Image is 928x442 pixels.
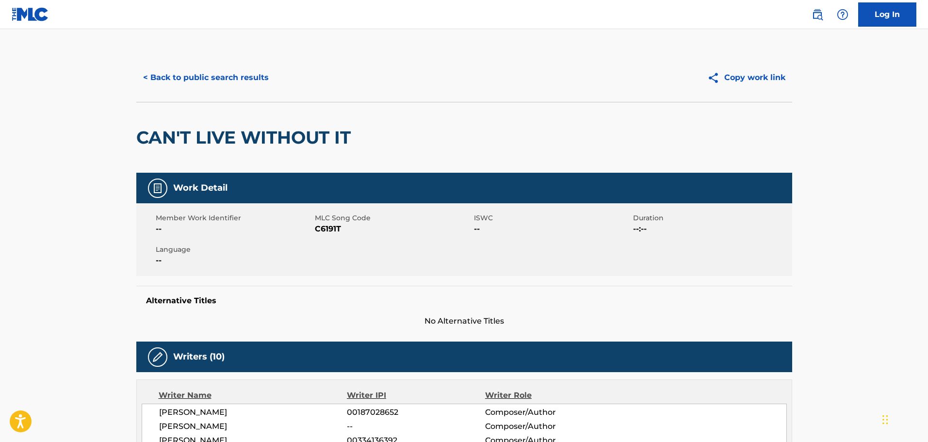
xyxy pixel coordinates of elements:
[136,65,276,90] button: < Back to public search results
[315,213,472,223] span: MLC Song Code
[879,395,928,442] iframe: Chat Widget
[474,223,631,235] span: --
[633,223,790,235] span: --:--
[152,182,163,194] img: Work Detail
[347,390,485,401] div: Writer IPI
[159,407,347,418] span: [PERSON_NAME]
[152,351,163,363] img: Writers
[146,296,782,306] h5: Alternative Titles
[156,245,312,255] span: Language
[485,421,611,432] span: Composer/Author
[837,9,848,20] img: help
[156,255,312,266] span: --
[833,5,852,24] div: Help
[12,7,49,21] img: MLC Logo
[882,405,888,434] div: Drag
[858,2,916,27] a: Log In
[812,9,823,20] img: search
[156,223,312,235] span: --
[808,5,827,24] a: Public Search
[485,390,611,401] div: Writer Role
[633,213,790,223] span: Duration
[485,407,611,418] span: Composer/Author
[315,223,472,235] span: C6191T
[474,213,631,223] span: ISWC
[159,390,347,401] div: Writer Name
[136,315,792,327] span: No Alternative Titles
[173,182,228,194] h5: Work Detail
[159,421,347,432] span: [PERSON_NAME]
[347,421,485,432] span: --
[156,213,312,223] span: Member Work Identifier
[347,407,485,418] span: 00187028652
[173,351,225,362] h5: Writers (10)
[707,72,724,84] img: Copy work link
[136,127,356,148] h2: CAN'T LIVE WITHOUT IT
[700,65,792,90] button: Copy work link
